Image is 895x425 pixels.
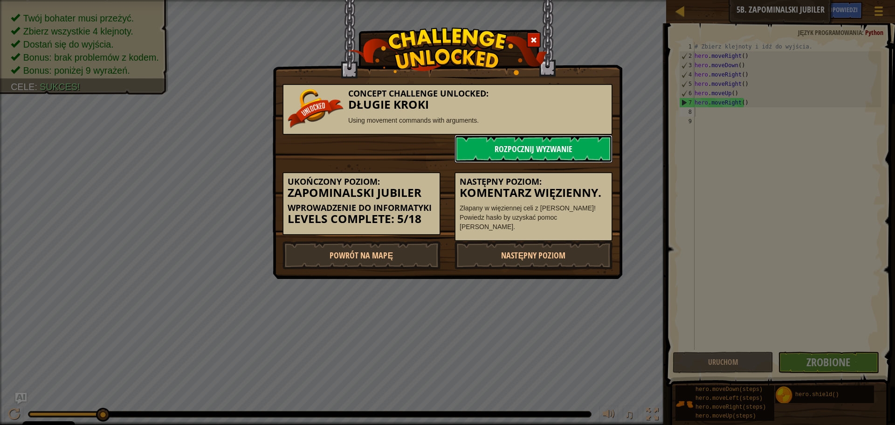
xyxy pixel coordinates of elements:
[288,98,607,111] h3: Długie Kroki
[460,187,607,199] h3: Komentarz więzienny.
[288,89,344,128] img: unlocked_banner.png
[288,187,435,199] h3: Zapominalski Jubiler
[460,177,607,187] h5: Następny poziom:
[288,213,435,225] h3: Levels Complete: 5/18
[348,28,548,75] img: challenge_unlocked.png
[460,203,607,231] p: Złapany w więziennej celi z [PERSON_NAME]! Powiedz hasło by uzyskać pomoc [PERSON_NAME].
[282,241,441,269] a: Powrót na Mapę
[288,203,435,213] h5: Wprowadzenie do Informatyki
[454,241,613,269] a: Następny poziom
[348,88,489,99] span: Concept Challenge Unlocked:
[288,116,607,125] p: Using movement commands with arguments.
[288,177,435,187] h5: Ukończony poziom:
[454,135,613,163] a: Rozpocznij wyzwanie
